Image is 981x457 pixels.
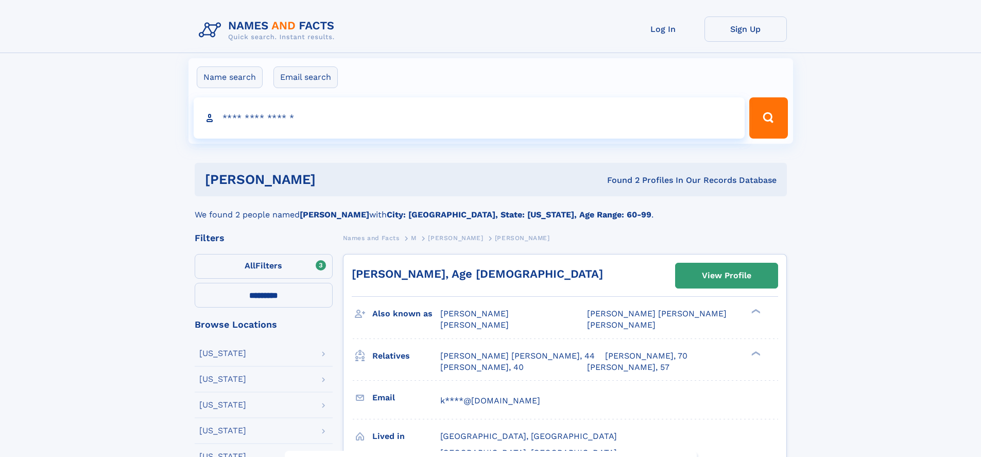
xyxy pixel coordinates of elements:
span: [PERSON_NAME] [587,320,656,330]
div: We found 2 people named with . [195,196,787,221]
a: [PERSON_NAME], 40 [440,362,524,373]
span: [PERSON_NAME] [440,309,509,318]
div: Browse Locations [195,320,333,329]
a: [PERSON_NAME] [PERSON_NAME], 44 [440,350,595,362]
div: [US_STATE] [199,401,246,409]
h3: Also known as [372,305,440,323]
button: Search Button [749,97,787,139]
a: Sign Up [704,16,787,42]
h3: Email [372,389,440,407]
a: Log In [622,16,704,42]
label: Name search [197,66,263,88]
label: Filters [195,254,333,279]
div: Found 2 Profiles In Our Records Database [461,175,777,186]
span: [PERSON_NAME] [PERSON_NAME] [587,309,727,318]
h1: [PERSON_NAME] [205,173,461,186]
span: M [411,234,417,242]
a: Names and Facts [343,231,400,244]
img: Logo Names and Facts [195,16,343,44]
div: Filters [195,233,333,243]
a: [PERSON_NAME] [428,231,483,244]
a: [PERSON_NAME], Age [DEMOGRAPHIC_DATA] [352,267,603,280]
span: [PERSON_NAME] [495,234,550,242]
a: View Profile [676,263,778,288]
div: [US_STATE] [199,375,246,383]
a: M [411,231,417,244]
div: [US_STATE] [199,427,246,435]
h3: Lived in [372,428,440,445]
h3: Relatives [372,347,440,365]
b: [PERSON_NAME] [300,210,369,219]
span: All [245,261,255,270]
div: ❯ [749,350,761,357]
div: View Profile [702,264,751,287]
span: [PERSON_NAME] [440,320,509,330]
a: [PERSON_NAME], 57 [587,362,669,373]
label: Email search [273,66,338,88]
b: City: [GEOGRAPHIC_DATA], State: [US_STATE], Age Range: 60-99 [387,210,651,219]
div: [US_STATE] [199,349,246,358]
span: [PERSON_NAME] [428,234,483,242]
input: search input [194,97,745,139]
div: ❯ [749,308,761,315]
a: [PERSON_NAME], 70 [605,350,687,362]
span: [GEOGRAPHIC_DATA], [GEOGRAPHIC_DATA] [440,431,617,441]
